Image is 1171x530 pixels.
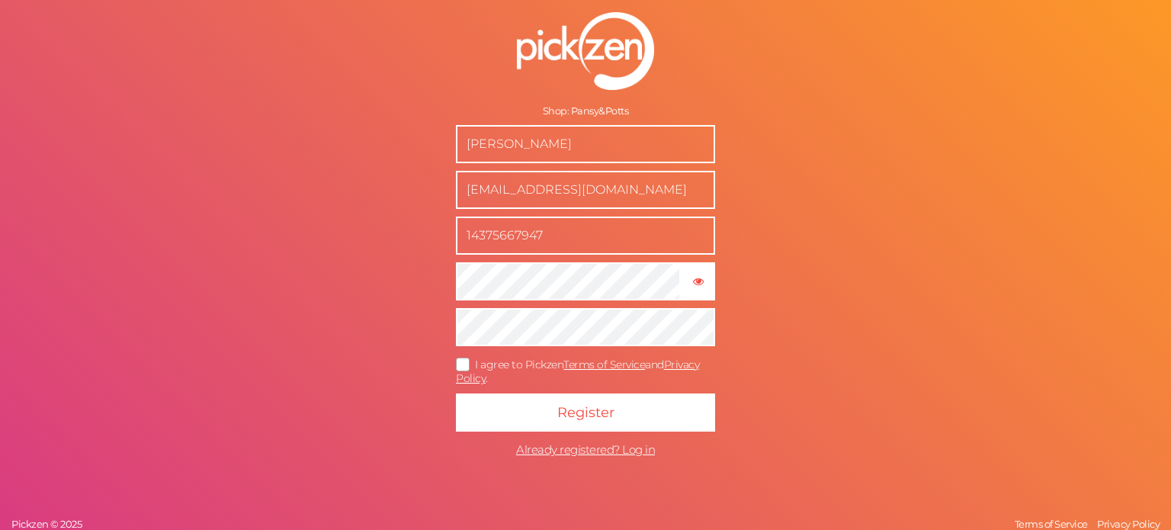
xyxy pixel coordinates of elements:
a: Privacy Policy [456,358,699,386]
button: Register [456,393,715,432]
span: Register [557,404,614,421]
a: Privacy Policy [1093,518,1163,530]
span: Terms of Service [1015,518,1088,530]
a: Pickzen © 2025 [8,518,85,530]
div: Shop: Pansy&Potts [456,105,715,117]
input: Business e-mail [456,171,715,209]
a: Terms of Service [1011,518,1092,530]
input: Phone [456,217,715,255]
img: pz-logo-white.png [517,12,654,90]
span: Privacy Policy [1097,518,1160,530]
span: Already registered? Log in [516,442,655,457]
a: Terms of Service [563,358,645,371]
span: I agree to Pickzen and . [456,358,699,386]
input: Name [456,125,715,163]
